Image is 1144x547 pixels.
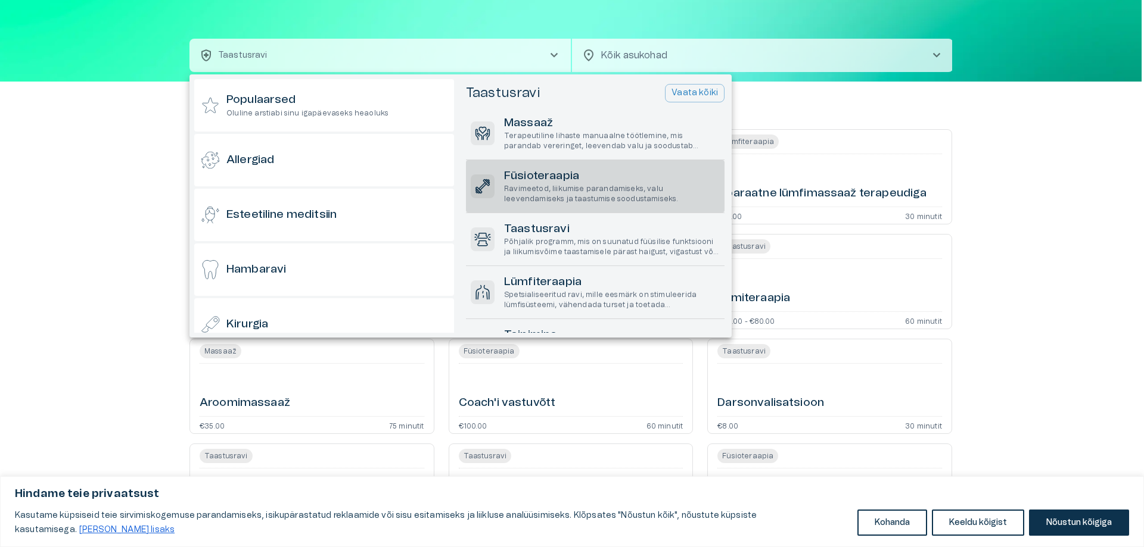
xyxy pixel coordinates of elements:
[226,152,274,168] h6: Allergiad
[226,262,286,278] h6: Hambaravi
[504,115,720,132] h6: Massaaž
[226,92,388,108] h6: Populaarsed
[504,131,720,151] p: Terapeutiline lihaste manuaalne töötlemine, mis parandab vereringet, leevendab valu ja soodustab ...
[466,85,540,102] h5: Taastusravi
[932,510,1024,536] button: Keeldu kõigist
[504,221,720,237] h6: Taastusravi
[504,237,720,257] p: Põhjalik programm, mis on suunatud füüsilise funktsiooni ja liikumisvõime taastamisele pärast hai...
[504,290,720,310] p: Spetsialiseeritud ravi, mille eesmärk on stimuleerida lümfisüsteemi, vähendada turset ja toetada ...
[15,487,1129,501] p: Hindame teie privaatsust
[226,108,388,118] p: Oluline arstiabi sinu igapäevaseks heaoluks
[857,510,927,536] button: Kohanda
[504,274,720,290] h6: Lümfiteraapia
[504,168,720,185] h6: Füsioteraapia
[226,207,337,223] h6: Esteetiline meditsiin
[61,10,79,19] span: Help
[1029,510,1129,536] button: Nõustun kõigiga
[665,84,725,102] button: Vaata kõiki
[79,525,175,535] a: Loe lisaks
[504,327,720,343] h6: Teipimine
[226,317,268,333] h6: Kirurgia
[672,87,718,99] p: Vaata kõiki
[504,184,720,204] p: Ravimeetod, liikumise parandamiseks, valu leevendamiseks ja taastumise soodustamiseks.
[15,508,848,537] p: Kasutame küpsiseid teie sirvimiskogemuse parandamiseks, isikupärastatud reklaamide või sisu esita...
